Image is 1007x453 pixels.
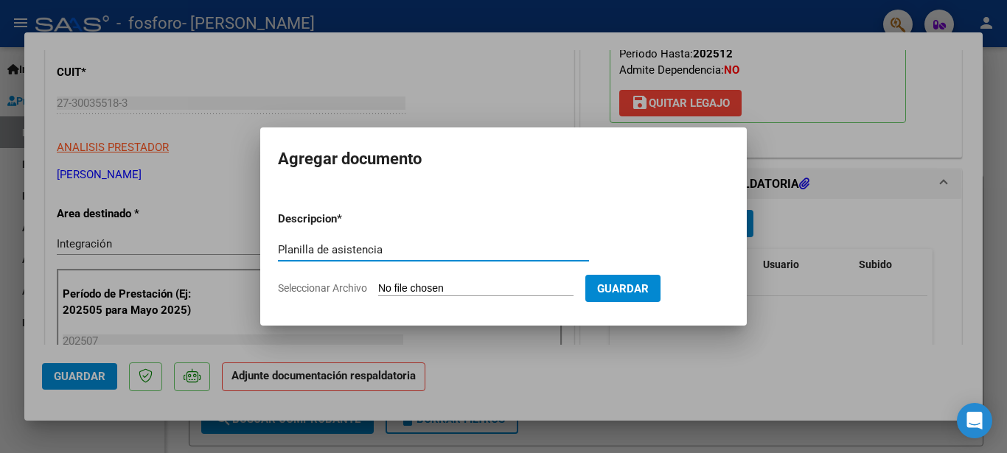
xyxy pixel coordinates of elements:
[278,145,729,173] h2: Agregar documento
[278,282,367,294] span: Seleccionar Archivo
[597,282,649,295] span: Guardar
[957,403,992,438] div: Open Intercom Messenger
[585,275,661,302] button: Guardar
[278,211,414,228] p: Descripcion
